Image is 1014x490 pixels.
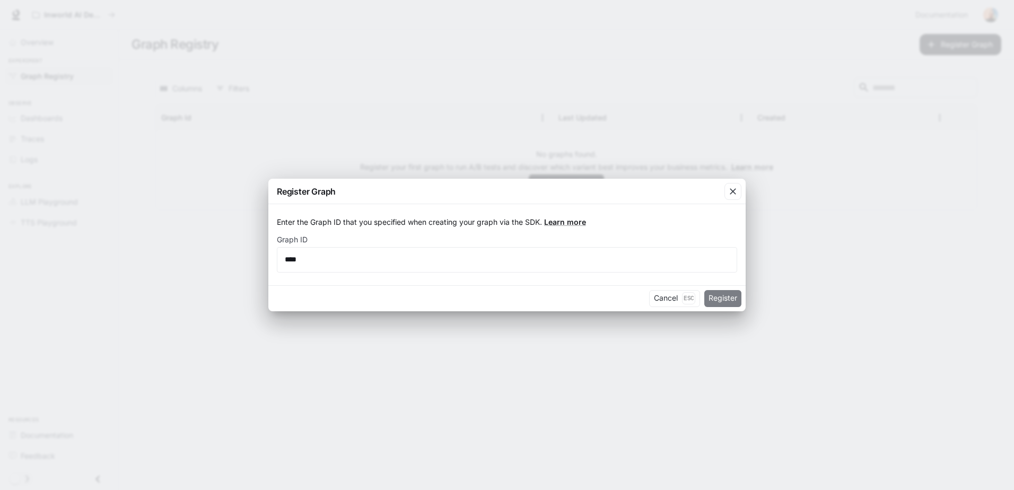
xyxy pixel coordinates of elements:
p: Enter the Graph ID that you specified when creating your graph via the SDK. [277,217,737,227]
a: Learn more [544,217,586,226]
p: Register Graph [277,185,336,198]
p: Graph ID [277,236,308,243]
button: Register [704,290,741,307]
p: Esc [682,292,695,304]
button: CancelEsc [649,290,700,307]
